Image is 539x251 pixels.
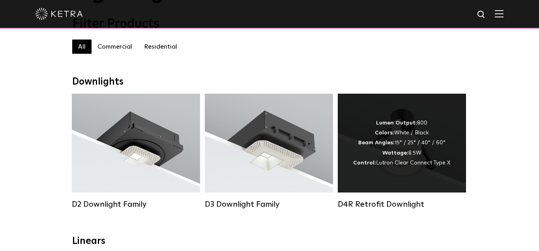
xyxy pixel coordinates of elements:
strong: Lumen Output: [376,120,417,126]
div: 800 White / Black 15° / 25° / 40° / 60° 8.5W [353,118,450,168]
strong: Control: [353,160,376,166]
strong: Wattage: [382,150,408,156]
strong: Beam Angles: [358,140,395,145]
label: All [72,40,92,54]
img: Hamburger%20Nav.svg [495,10,503,17]
label: Residential [138,40,183,54]
a: D3 Downlight Family Lumen Output:700 / 900 / 1100Colors:White / Black / Silver / Bronze / Paintab... [205,94,333,209]
a: D2 Downlight Family Lumen Output:1200Colors:White / Black / Gloss Black / Silver / Bronze / Silve... [72,94,200,209]
img: ketra-logo-2019-white [36,8,83,20]
a: D4R Retrofit Downlight Lumen Output:800Colors:White / BlackBeam Angles:15° / 25° / 40° / 60°Watta... [338,94,466,209]
div: D4R Retrofit Downlight [338,200,466,209]
label: Commercial [92,40,138,54]
div: Downlights [72,76,467,88]
div: Linears [72,236,467,247]
img: search icon [477,10,487,20]
strong: Colors: [375,130,394,136]
div: D2 Downlight Family [72,200,200,209]
span: Lutron Clear Connect Type X [376,160,450,166]
div: D3 Downlight Family [205,200,333,209]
